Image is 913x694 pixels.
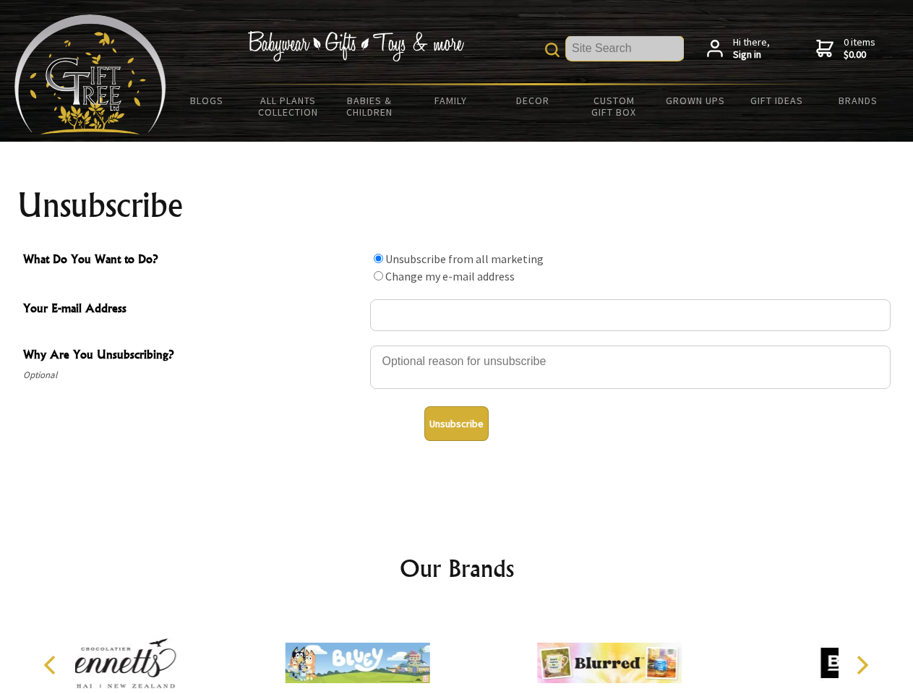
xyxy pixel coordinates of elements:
a: Brands [818,85,899,116]
a: BLOGS [166,85,248,116]
img: Babyware - Gifts - Toys and more... [14,14,166,134]
strong: $0.00 [844,48,875,61]
a: Custom Gift Box [573,85,655,127]
a: 0 items$0.00 [816,36,875,61]
a: Grown Ups [654,85,736,116]
img: product search [545,43,560,57]
h2: Our Brands [29,551,885,586]
span: 0 items [844,35,875,61]
input: Your E-mail Address [370,299,891,331]
a: Decor [492,85,573,116]
span: Optional [23,367,363,384]
label: Unsubscribe from all marketing [385,252,544,266]
span: What Do You Want to Do? [23,250,363,271]
button: Previous [36,649,68,681]
img: Babywear - Gifts - Toys & more [247,31,464,61]
input: What Do You Want to Do? [374,254,383,263]
span: Your E-mail Address [23,299,363,320]
a: Hi there,Sign in [707,36,770,61]
a: Babies & Children [329,85,411,127]
a: All Plants Collection [248,85,330,127]
span: Hi there, [733,36,770,61]
span: Why Are You Unsubscribing? [23,346,363,367]
button: Next [846,649,878,681]
strong: Sign in [733,48,770,61]
textarea: Why Are You Unsubscribing? [370,346,891,389]
a: Family [411,85,492,116]
a: Gift Ideas [736,85,818,116]
input: Site Search [566,36,684,61]
input: What Do You Want to Do? [374,271,383,280]
h1: Unsubscribe [17,188,896,223]
label: Change my e-mail address [385,269,515,283]
button: Unsubscribe [424,406,489,441]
